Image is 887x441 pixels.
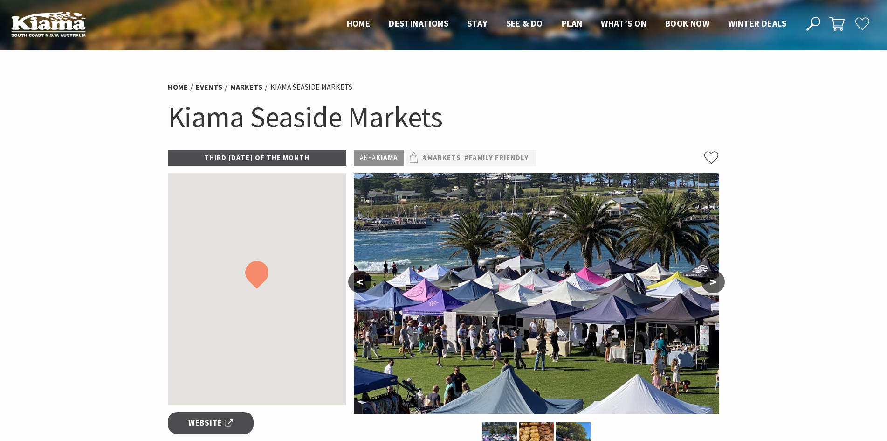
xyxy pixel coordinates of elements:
p: Kiama [354,150,404,166]
button: < [348,271,371,293]
img: Kiama Seaside Market [354,173,719,414]
img: Kiama Logo [11,11,86,37]
span: See & Do [506,18,543,29]
a: Markets [230,82,262,92]
span: Area [360,153,376,162]
button: > [701,271,725,293]
span: Stay [467,18,488,29]
span: Destinations [389,18,448,29]
span: Home [347,18,371,29]
span: Plan [562,18,583,29]
a: #Markets [423,152,461,164]
span: What’s On [601,18,646,29]
nav: Main Menu [337,16,796,32]
h1: Kiama Seaside Markets [168,98,720,136]
span: Winter Deals [728,18,786,29]
a: Home [168,82,188,92]
li: Kiama Seaside Markets [270,81,352,93]
a: Events [196,82,222,92]
a: Website [168,412,254,434]
p: Third [DATE] of the Month [168,150,347,166]
span: Book now [665,18,709,29]
a: #Family Friendly [464,152,529,164]
span: Website [188,417,233,429]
